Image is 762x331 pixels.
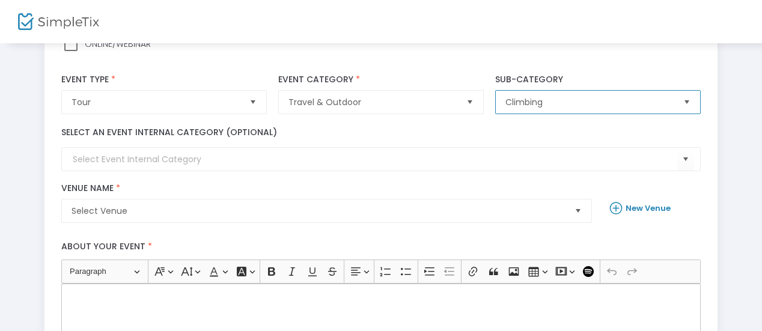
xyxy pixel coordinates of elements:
[72,205,565,217] span: Select Venue
[56,235,707,260] label: About your event
[61,126,277,139] label: Select an event internal category (optional)
[626,202,671,214] b: New Venue
[72,96,239,108] span: Tour
[61,183,592,194] label: Venue Name
[278,74,483,85] label: Event Category
[245,91,261,114] button: Select
[678,91,695,114] button: Select
[61,260,700,284] div: Editor toolbar
[505,96,673,108] span: Climbing
[570,199,587,222] button: Select
[288,96,456,108] span: Travel & Outdoor
[64,262,145,281] button: Paragraph
[70,264,132,279] span: Paragraph
[462,91,478,114] button: Select
[495,74,700,85] label: Sub-Category
[73,153,677,166] input: Select Event Internal Category
[677,147,694,172] button: Select
[61,74,266,85] label: Event Type
[82,38,151,50] span: Online/Webinar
